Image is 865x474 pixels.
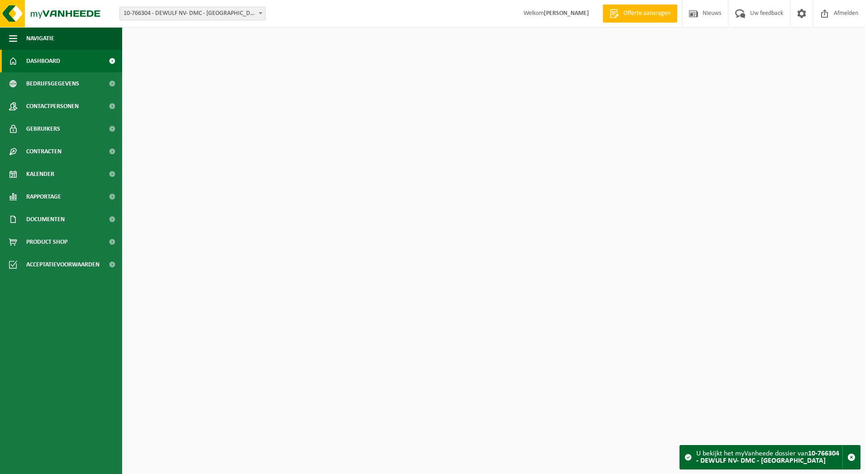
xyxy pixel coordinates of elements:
span: Kalender [26,163,54,185]
a: Offerte aanvragen [603,5,677,23]
span: 10-766304 - DEWULF NV- DMC - RUMBEKE [119,7,266,20]
span: Offerte aanvragen [621,9,673,18]
span: Acceptatievoorwaarden [26,253,100,276]
span: 10-766304 - DEWULF NV- DMC - RUMBEKE [120,7,265,20]
strong: [PERSON_NAME] [544,10,589,17]
span: Contactpersonen [26,95,79,118]
strong: 10-766304 - DEWULF NV- DMC - [GEOGRAPHIC_DATA] [696,450,839,465]
span: Rapportage [26,185,61,208]
span: Product Shop [26,231,67,253]
div: U bekijkt het myVanheede dossier van [696,446,842,469]
span: Dashboard [26,50,60,72]
span: Gebruikers [26,118,60,140]
span: Bedrijfsgegevens [26,72,79,95]
span: Navigatie [26,27,54,50]
span: Contracten [26,140,62,163]
span: Documenten [26,208,65,231]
